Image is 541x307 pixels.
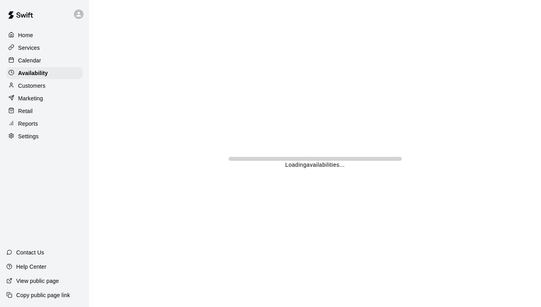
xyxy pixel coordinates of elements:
a: Reports [6,118,83,130]
p: Services [18,44,40,52]
a: Services [6,42,83,54]
p: Reports [18,120,38,128]
p: Marketing [18,94,43,102]
p: Availability [18,69,48,77]
p: Home [18,31,33,39]
p: Retail [18,107,33,115]
p: Loading availabilities ... [285,161,344,169]
a: Home [6,29,83,41]
p: Calendar [18,57,41,64]
p: Settings [18,132,39,140]
p: Copy public page link [16,291,70,299]
a: Retail [6,105,83,117]
a: Customers [6,80,83,92]
p: Contact Us [16,249,44,256]
p: Help Center [16,263,46,271]
a: Availability [6,67,83,79]
a: Marketing [6,92,83,104]
a: Settings [6,130,83,142]
p: View public page [16,277,59,285]
a: Calendar [6,55,83,66]
p: Customers [18,82,45,90]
